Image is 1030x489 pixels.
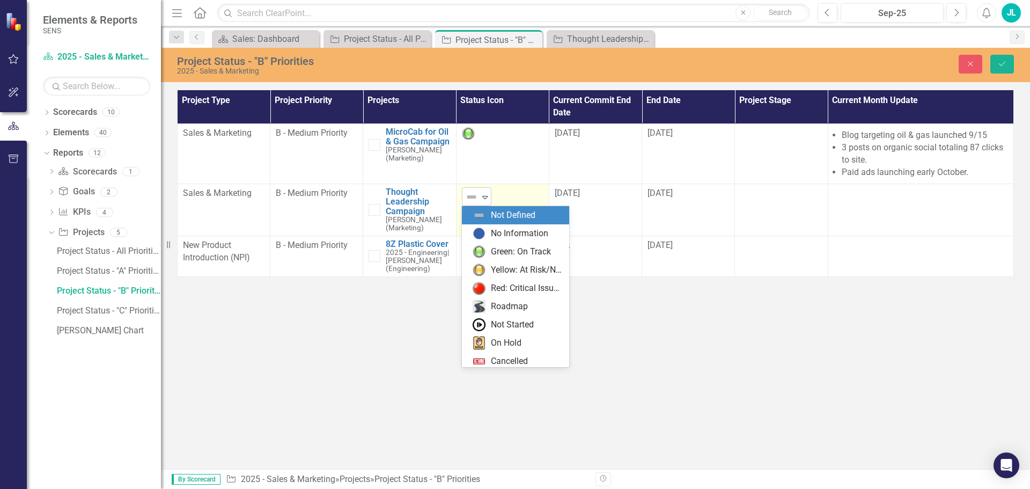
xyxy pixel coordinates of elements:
img: Green: On Track [462,127,475,140]
span: [DATE] [648,128,673,138]
div: 5 [110,228,127,237]
img: Not Started [473,318,485,331]
div: N/A [555,239,636,252]
div: Project Status - "C" Priorities [57,306,161,316]
span: Search [769,8,792,17]
div: No Information [491,228,548,240]
li: Blog targeting oil & gas launched 9/15 [842,129,1008,142]
div: Project Status - "B" Priorities [374,474,480,484]
span: [DATE] [555,188,580,198]
img: Not Defined [473,209,485,222]
span: | [447,248,449,257]
div: 2025 - Sales & Marketing [177,67,646,75]
a: [PERSON_NAME] Chart [54,322,161,339]
a: Goals [58,186,94,198]
a: 2025 - Sales & Marketing [43,51,150,63]
div: » » [226,473,587,486]
div: On Hold [491,337,521,349]
a: Scorecards [53,106,97,119]
span: B - Medium Priority [276,128,348,138]
img: Yellow: At Risk/Needs Attention [473,264,485,276]
div: Not Defined [491,209,535,222]
a: Project Status - "A" Priorities - Excludes NPI [54,262,161,280]
a: Project Status - "C" Priorities [54,302,161,319]
span: By Scorecard [172,474,220,485]
span: [DATE] [648,188,673,198]
img: Green: On Track [473,245,485,258]
div: 40 [94,128,112,137]
img: No Information [473,227,485,240]
div: 12 [89,148,106,157]
div: Project Status - "B" Priorities [455,33,540,47]
a: 8Z Plastic Cover [386,239,450,249]
span: Sales & Marketing [183,188,252,198]
a: Reports [53,147,83,159]
div: Cancelled [491,355,528,368]
a: MicroCab for Oil & Gas Campaign [386,127,450,146]
li: Paid ads launching early October. [842,166,1008,179]
small: [PERSON_NAME] (Marketing) [386,216,450,232]
span: Sales & Marketing [183,128,252,138]
span: B - Medium Priority [276,240,348,250]
span: B - Medium Priority [276,188,348,198]
div: 2 [100,187,117,196]
div: Sales: Dashboard [232,32,317,46]
div: 10 [102,108,120,117]
a: Projects [58,227,104,239]
div: Yellow: At Risk/Needs Attention [491,264,563,276]
div: Green: On Track [491,246,551,258]
li: 3 posts on organic social totaling 87 clicks to site. [842,142,1008,166]
a: Thought Leadership Campaign [386,187,450,216]
div: Red: Critical Issues/Off-Track [491,282,563,295]
a: Sales: Dashboard [215,32,317,46]
input: Search Below... [43,77,150,96]
a: 2025 - Sales & Marketing [241,474,335,484]
img: Not Defined [465,191,478,203]
a: Project Status - All Priorities [326,32,428,46]
a: Elements [53,127,89,139]
div: Project Status - "A" Priorities - Excludes NPI [57,266,161,276]
div: Sep-25 [844,7,940,20]
div: Open Intercom Messenger [994,452,1019,478]
small: SENS [43,26,137,35]
img: Red: Critical Issues/Off-Track [473,282,485,295]
a: Project Status - All Priorities [54,243,161,260]
img: Roadmap [473,300,485,313]
span: [DATE] [648,240,673,250]
div: Thought Leadership Campaign [567,32,651,46]
div: Project Status - "B" Priorities [177,55,646,67]
small: [PERSON_NAME] (Marketing) [386,146,450,162]
button: JL [1002,3,1021,23]
a: Projects [340,474,370,484]
img: Cancelled [473,355,485,368]
span: [DATE] [555,128,580,138]
a: Project Status - "B" Priorities [54,282,161,300]
img: ClearPoint Strategy [5,12,25,32]
div: Project Status - All Priorities [57,246,161,256]
div: 1 [122,167,139,176]
div: Roadmap [491,301,528,313]
button: Search [753,5,807,20]
div: Project Status - "B" Priorities [57,286,161,296]
div: [PERSON_NAME] Chart [57,326,161,335]
a: Scorecards [58,166,116,178]
img: On Hold [473,337,485,349]
div: 4 [96,208,113,217]
small: [PERSON_NAME] (Engineering) [386,249,450,273]
a: KPIs [58,206,90,218]
input: Search ClearPoint... [217,4,810,23]
div: Project Status - All Priorities [344,32,428,46]
a: Thought Leadership Campaign [549,32,651,46]
span: New Product Introduction (NPI) [183,240,250,262]
div: Not Started [491,319,534,331]
span: 2025 - Engineering [386,248,447,257]
span: Elements & Reports [43,13,137,26]
button: Sep-25 [841,3,944,23]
